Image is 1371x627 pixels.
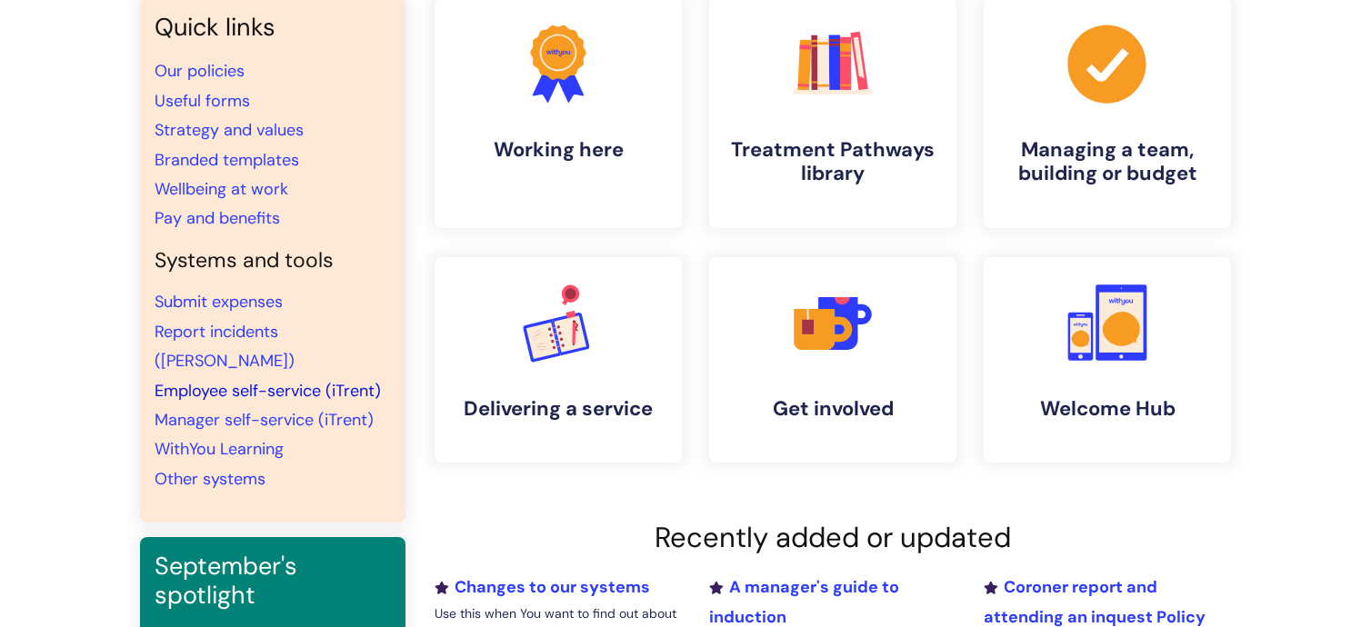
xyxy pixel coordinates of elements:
a: Employee self-service (iTrent) [155,380,381,402]
a: Manager self-service (iTrent) [155,409,374,431]
a: Useful forms [155,90,250,112]
a: Our policies [155,60,245,82]
a: Wellbeing at work [155,178,288,200]
a: Other systems [155,468,265,490]
a: WithYou Learning [155,438,284,460]
h3: September's spotlight [155,552,391,611]
h4: Delivering a service [449,397,667,421]
h2: Recently added or updated [435,521,1231,554]
h4: Get involved [724,397,942,421]
a: Welcome Hub [984,257,1231,463]
a: Get involved [709,257,956,463]
h4: Systems and tools [155,248,391,274]
a: Coroner report and attending an inquest Policy [984,576,1206,627]
a: A manager's guide to induction [709,576,899,627]
h4: Working here [449,138,667,162]
h4: Welcome Hub [998,397,1216,421]
h3: Quick links [155,13,391,42]
h4: Treatment Pathways library [724,138,942,186]
a: Changes to our systems [435,576,650,598]
a: Delivering a service [435,257,682,463]
h4: Managing a team, building or budget [998,138,1216,186]
a: Pay and benefits [155,207,280,229]
a: Report incidents ([PERSON_NAME]) [155,321,295,372]
a: Strategy and values [155,119,304,141]
a: Branded templates [155,149,299,171]
a: Submit expenses [155,291,283,313]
